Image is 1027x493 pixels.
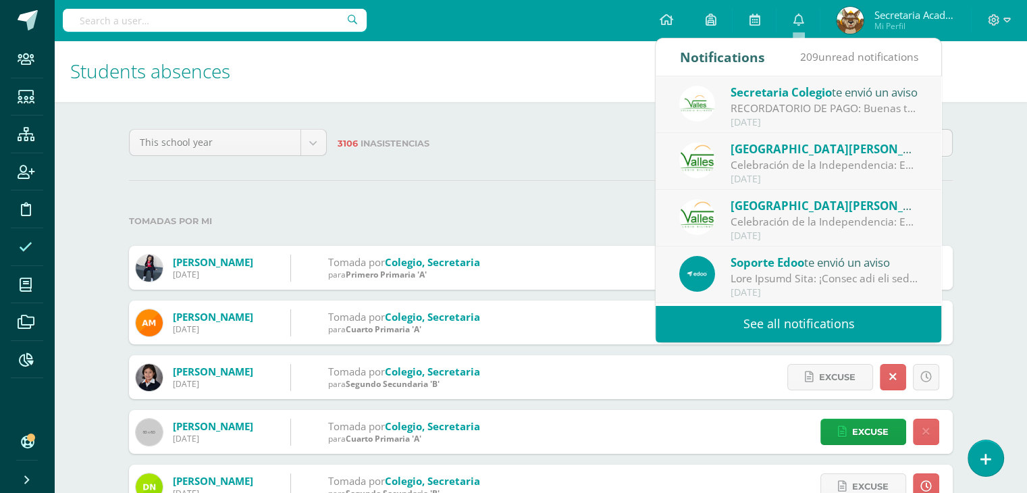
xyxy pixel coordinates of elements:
[819,365,855,390] span: Excuse
[361,138,429,149] span: Inasistencias
[328,474,385,488] span: Tomada por
[70,58,230,84] span: Students absences
[173,433,253,444] div: [DATE]
[799,49,918,64] span: unread notifications
[385,474,480,488] a: Colegio, Secretaria
[679,38,764,76] div: Notifications
[731,197,918,214] div: te envió un aviso
[173,269,253,280] div: [DATE]
[173,419,253,433] a: [PERSON_NAME]
[338,138,358,149] span: 3106
[731,140,918,157] div: te envió un aviso
[346,323,421,335] span: Cuarto Primaria 'A'
[731,117,918,128] div: [DATE]
[679,199,715,235] img: 94564fe4cf850d796e68e37240ca284b.png
[837,7,864,34] img: d6a28b792dbf0ce41b208e57d9de1635.png
[731,84,832,100] span: Secretaria Colegio
[385,419,480,433] a: Colegio, Secretaria
[173,365,253,378] a: [PERSON_NAME]
[328,323,480,335] div: para
[679,256,715,292] img: f017122646c8700cbe843b0364173a89.png
[731,83,918,101] div: te envió un aviso
[731,214,918,230] div: Celebración de la Independencia: Estimados padres: Les recordamos que el viernes 12 de septiembre...
[136,364,163,391] img: 550ceb7a43fe4d53c0817d1c3d4c5f56.png
[328,310,385,323] span: Tomada por
[130,130,326,155] a: This school year
[328,419,385,433] span: Tomada por
[173,255,253,269] a: [PERSON_NAME]
[328,269,480,280] div: para
[328,255,385,269] span: Tomada por
[140,130,290,155] span: This school year
[328,365,385,378] span: Tomada por
[173,310,253,323] a: [PERSON_NAME]
[731,157,918,173] div: Celebración de la Independencia: Estimados padres: Les recordamos que el viernes 12 de septiembre...
[63,9,367,32] input: Search a user…
[852,419,889,444] span: Excuse
[874,8,955,22] span: Secretaria Académica
[731,287,918,299] div: [DATE]
[731,101,918,116] div: RECORDATORIO DE PAGO: Buenas tardes, estimados padres de familia: Es un gusto saludarles. Por est...
[173,474,253,488] a: [PERSON_NAME]
[385,310,480,323] a: Colegio, Secretaria
[328,433,480,444] div: para
[731,271,918,286] div: Guía Rápida Edoo: ¡Conoce qué son los Bolsones o Divisiones de Nota!: En Edoo, buscamos que cada ...
[136,255,163,282] img: aa829b3910990488704216cfc87d1d7b.png
[731,141,941,157] span: [GEOGRAPHIC_DATA][PERSON_NAME]
[136,419,163,446] img: 60x60
[173,323,253,335] div: [DATE]
[346,378,440,390] span: Segundo Secundaria 'B'
[679,86,715,122] img: 10471928515e01917a18094c67c348c2.png
[731,255,804,270] span: Soporte Edoo
[173,378,253,390] div: [DATE]
[385,255,480,269] a: Colegio, Secretaria
[328,378,480,390] div: para
[799,49,818,64] span: 209
[874,20,955,32] span: Mi Perfil
[346,433,421,444] span: Cuarto Primaria 'A'
[731,174,918,185] div: [DATE]
[346,269,427,280] span: Primero Primaria 'A'
[731,253,918,271] div: te envió un aviso
[731,198,941,213] span: [GEOGRAPHIC_DATA][PERSON_NAME]
[385,365,480,378] a: Colegio, Secretaria
[129,207,953,235] label: Tomadas por mi
[787,364,873,390] a: Excuse
[731,230,918,242] div: [DATE]
[136,309,163,336] img: 5379402f8f87b5e06a0812df8d49d961.png
[679,142,715,178] img: 94564fe4cf850d796e68e37240ca284b.png
[820,419,906,445] a: Excuse
[656,305,941,342] a: See all notifications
